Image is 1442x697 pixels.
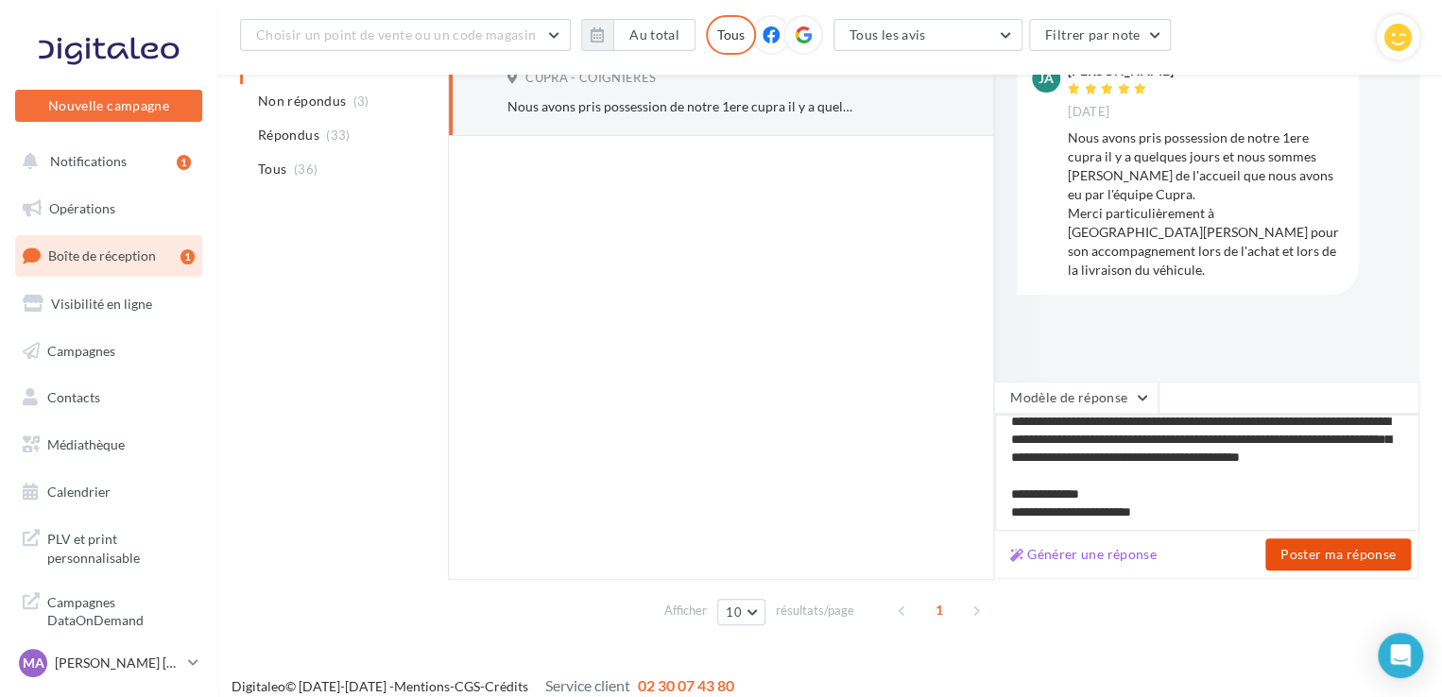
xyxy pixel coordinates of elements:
[525,70,656,87] span: CUPRA - COIGNIERES
[49,200,115,216] span: Opérations
[294,161,318,177] span: (36)
[232,678,285,694] a: Digitaleo
[258,160,286,178] span: Tous
[256,26,536,42] span: Choisir un point de vente ou un code magasin
[726,604,742,620] span: 10
[11,425,206,465] a: Médiathèque
[924,595,954,625] span: 1
[177,155,191,170] div: 1
[1029,19,1172,51] button: Filtrer par note
[11,378,206,417] a: Contacts
[11,235,206,276] a: Boîte de réception1
[455,678,480,694] a: CGS
[11,284,206,324] a: Visibilité en ligne
[485,678,528,694] a: Crédits
[1068,128,1344,280] div: Nous avons pris possession de notre 1ere cupra il y a quelques jours et nous sommes [PERSON_NAME]...
[638,676,734,694] span: 02 30 07 43 80
[776,602,854,620] span: résultats/page
[664,602,707,620] span: Afficher
[258,126,319,144] span: Répondus
[1068,64,1174,77] div: [PERSON_NAME]
[581,19,695,51] button: Au total
[47,389,100,405] span: Contacts
[994,382,1159,414] button: Modèle de réponse
[11,142,198,181] button: Notifications 1
[11,472,206,512] a: Calendrier
[353,93,369,109] span: (3)
[833,19,1022,51] button: Tous les avis
[11,331,206,371] a: Campagnes
[1003,543,1164,566] button: Générer une réponse
[613,19,695,51] button: Au total
[326,127,350,143] span: (33)
[15,645,202,681] a: MA [PERSON_NAME] [PERSON_NAME]
[47,589,195,630] span: Campagnes DataOnDemand
[545,676,630,694] span: Service client
[717,599,765,625] button: 10
[1068,104,1109,121] span: [DATE]
[51,296,152,312] span: Visibilité en ligne
[48,247,156,263] span: Boîte de réception
[50,153,127,169] span: Notifications
[706,15,756,55] div: Tous
[11,582,206,637] a: Campagnes DataOnDemand
[1378,633,1423,678] div: Open Intercom Messenger
[180,249,195,264] div: 1
[47,526,195,567] span: PLV et print personnalisable
[232,678,734,694] span: © [DATE]-[DATE] - - -
[240,19,571,51] button: Choisir un point de vente ou un code magasin
[507,97,854,116] div: Nous avons pris possession de notre 1ere cupra il y a quelques jours et nous sommes [PERSON_NAME]...
[55,654,180,672] p: [PERSON_NAME] [PERSON_NAME]
[15,90,202,122] button: Nouvelle campagne
[1265,538,1411,570] button: Poster ma réponse
[11,518,206,574] a: PLV et print personnalisable
[47,436,125,452] span: Médiathèque
[258,92,346,110] span: Non répondus
[47,342,115,358] span: Campagnes
[11,189,206,229] a: Opérations
[47,484,111,500] span: Calendrier
[23,654,44,672] span: MA
[1039,69,1054,88] span: ja
[850,26,926,42] span: Tous les avis
[394,678,450,694] a: Mentions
